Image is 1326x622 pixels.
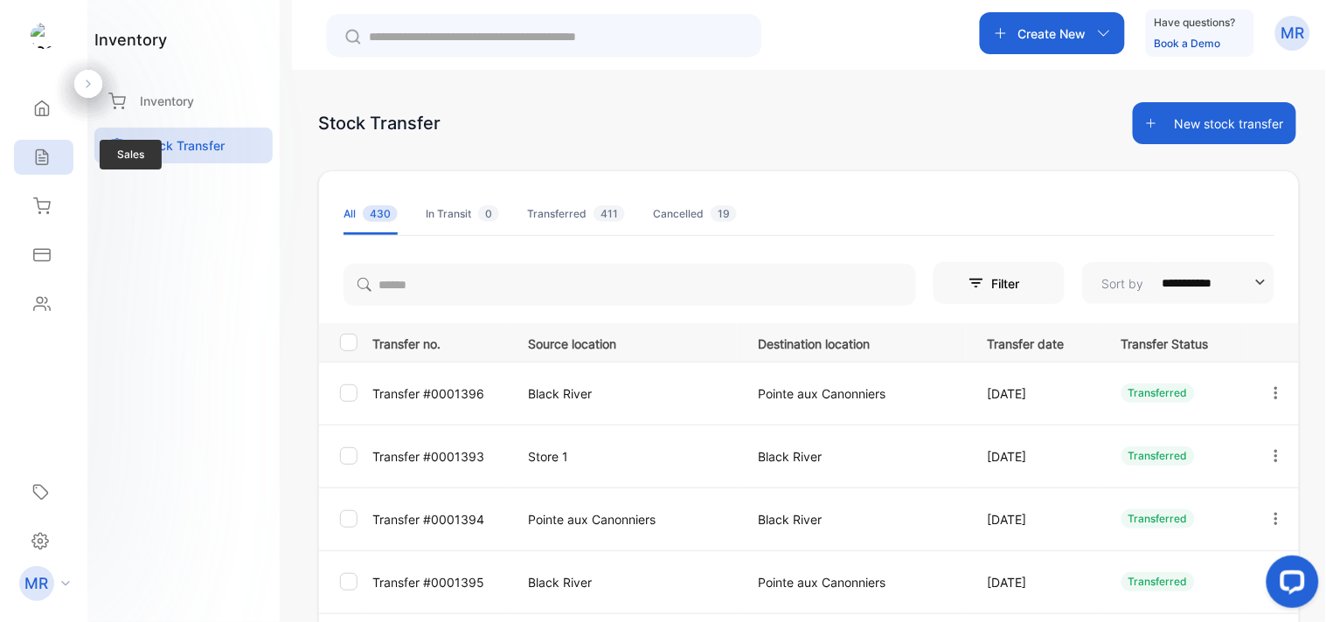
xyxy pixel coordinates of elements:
span: 0 [478,205,499,222]
div: Transferred [1121,384,1195,403]
p: [DATE] [987,447,1085,466]
p: Store 1 [529,447,722,466]
p: Inventory [140,92,194,110]
div: Stock Transfer [318,110,441,136]
span: Sales [100,140,162,169]
p: Transfer Status [1121,331,1232,353]
div: Transferred [1121,572,1195,591]
div: All [344,206,398,222]
p: Pointe aux Canonniers [758,573,951,591]
img: logo [31,23,57,49]
div: Transferred [1121,509,1195,529]
p: Transfer #0001393 [372,447,507,466]
button: Create New [980,12,1125,54]
p: Black River [529,573,722,591]
p: [DATE] [987,573,1085,591]
p: Transfer #0001396 [372,384,507,403]
p: Destination location [758,331,951,353]
button: MR [1275,12,1310,54]
p: Sort by [1101,274,1143,293]
p: Source location [529,331,722,353]
a: Stock Transfer [94,128,273,163]
div: Transferred [527,206,625,222]
p: Stock Transfer [140,136,225,155]
button: New stock transfer [1133,102,1296,144]
p: Transfer date [987,331,1085,353]
p: MR [25,572,49,595]
p: [DATE] [987,384,1085,403]
span: 411 [594,205,625,222]
p: [DATE] [987,510,1085,529]
button: Sort by [1082,262,1274,304]
p: Black River [758,447,951,466]
p: Have questions? [1155,14,1236,31]
span: 430 [363,205,398,222]
p: Transfer no. [372,331,507,353]
p: MR [1281,22,1305,45]
p: Pointe aux Canonniers [758,384,951,403]
div: In Transit [426,206,499,222]
p: Black River [529,384,722,403]
span: 19 [711,205,737,222]
p: Pointe aux Canonniers [529,510,722,529]
iframe: LiveChat chat widget [1253,549,1326,622]
p: Transfer #0001395 [372,573,507,591]
p: Transfer #0001394 [372,510,507,529]
a: Inventory [94,83,273,119]
div: Transferred [1121,446,1195,466]
a: Book a Demo [1155,37,1221,50]
p: Create New [1018,24,1086,43]
div: Cancelled [653,206,737,222]
h1: inventory [94,28,167,52]
p: Black River [758,510,951,529]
